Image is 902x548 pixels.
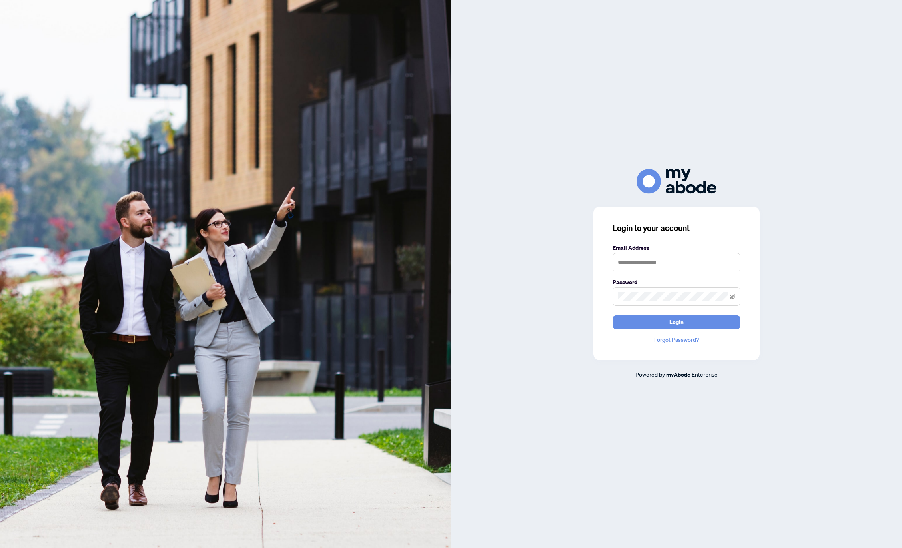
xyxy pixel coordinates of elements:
img: ma-logo [637,169,716,193]
h3: Login to your account [613,223,740,234]
label: Email Address [613,243,740,252]
label: Password [613,278,740,287]
a: Forgot Password? [613,335,740,344]
button: Login [613,315,740,329]
span: Login [669,316,684,329]
span: Enterprise [692,371,718,378]
span: Powered by [635,371,665,378]
a: myAbode [666,370,690,379]
span: eye-invisible [730,294,735,299]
